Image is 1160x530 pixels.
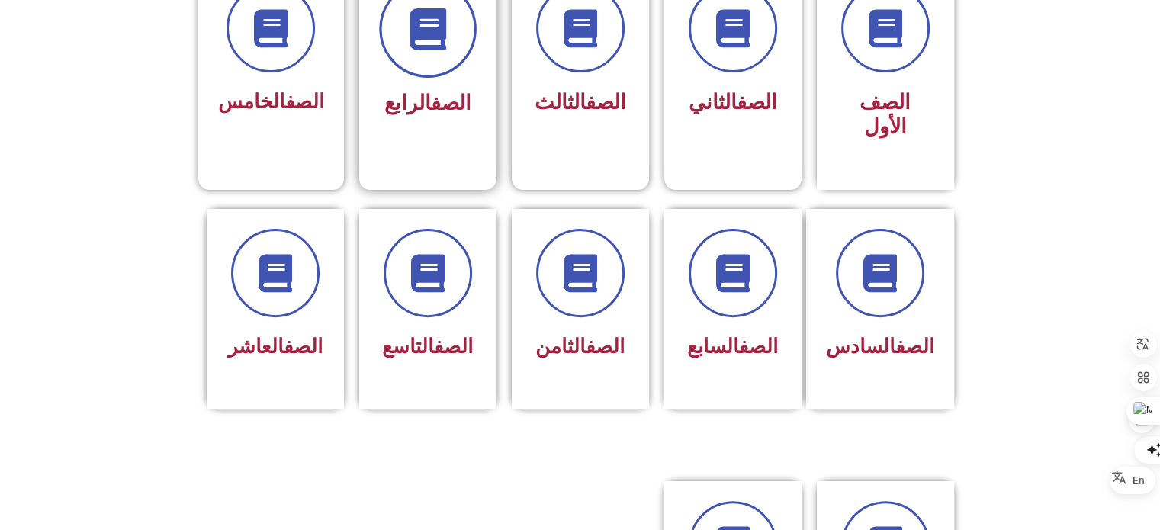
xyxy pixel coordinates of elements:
[826,335,934,358] span: السادس
[535,90,626,114] span: الثالث
[431,91,471,115] a: الصف
[737,90,777,114] a: الصف
[218,90,324,113] span: الخامس
[895,335,934,358] a: الصف
[434,335,473,358] a: الصف
[687,335,778,358] span: السابع
[535,335,625,358] span: الثامن
[586,335,625,358] a: الصف
[382,335,473,358] span: التاسع
[689,90,777,114] span: الثاني
[586,90,626,114] a: الصف
[739,335,778,358] a: الصف
[228,335,323,358] span: العاشر
[284,335,323,358] a: الصف
[384,91,471,115] span: الرابع
[285,90,324,113] a: الصف
[860,90,911,139] span: الصف الأول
